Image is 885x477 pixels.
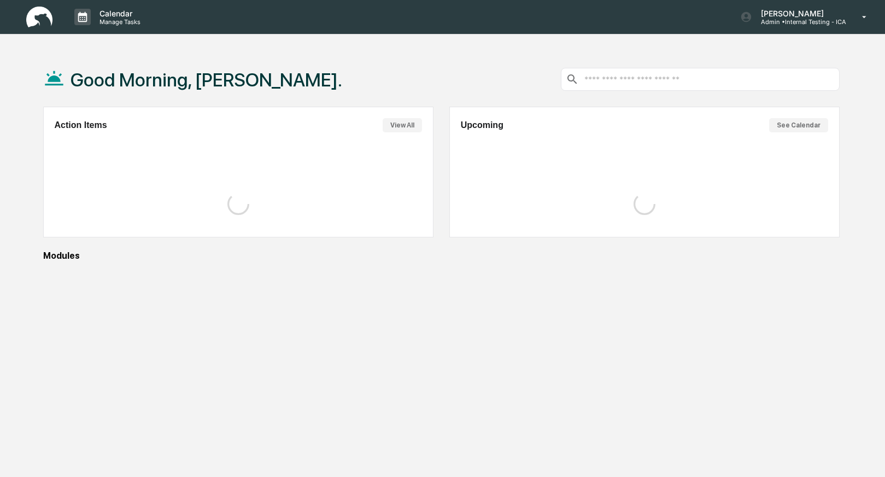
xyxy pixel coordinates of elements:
[26,7,52,28] img: logo
[752,9,846,18] p: [PERSON_NAME]
[769,118,828,132] button: See Calendar
[461,120,503,130] h2: Upcoming
[91,9,146,18] p: Calendar
[752,18,846,26] p: Admin • Internal Testing - ICA
[55,120,107,130] h2: Action Items
[71,69,342,91] h1: Good Morning, [PERSON_NAME].
[383,118,422,132] button: View All
[91,18,146,26] p: Manage Tasks
[43,251,840,261] div: Modules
